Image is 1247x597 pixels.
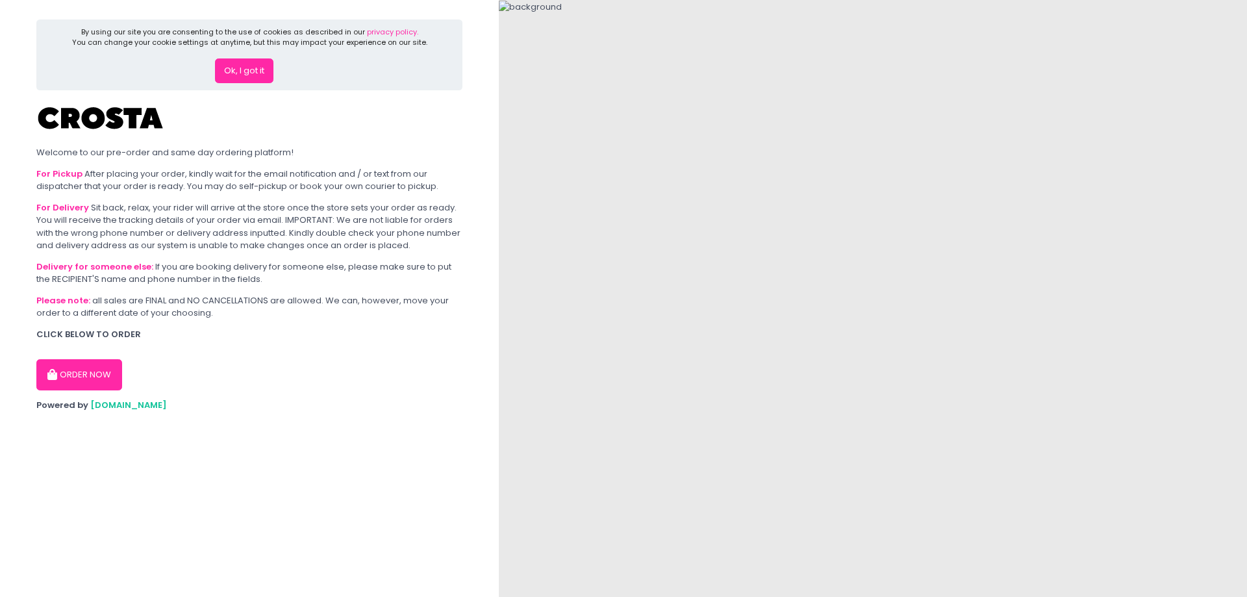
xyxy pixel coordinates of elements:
div: Sit back, relax, your rider will arrive at the store once the store sets your order as ready. You... [36,201,462,252]
div: Powered by [36,399,462,412]
div: all sales are FINAL and NO CANCELLATIONS are allowed. We can, however, move your order to a diffe... [36,294,462,320]
button: Ok, I got it [215,58,273,83]
b: Delivery for someone else: [36,260,153,273]
button: ORDER NOW [36,359,122,390]
div: By using our site you are consenting to the use of cookies as described in our You can change you... [72,27,427,48]
b: For Pickup [36,168,82,180]
div: After placing your order, kindly wait for the email notification and / or text from our dispatche... [36,168,462,193]
div: CLICK BELOW TO ORDER [36,328,462,341]
div: Welcome to our pre-order and same day ordering platform! [36,146,462,159]
a: [DOMAIN_NAME] [90,399,167,411]
a: privacy policy. [367,27,418,37]
img: Crosta Pizzeria [36,99,166,138]
b: For Delivery [36,201,89,214]
b: Please note: [36,294,90,307]
img: background [499,1,562,14]
div: If you are booking delivery for someone else, please make sure to put the RECIPIENT'S name and ph... [36,260,462,286]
